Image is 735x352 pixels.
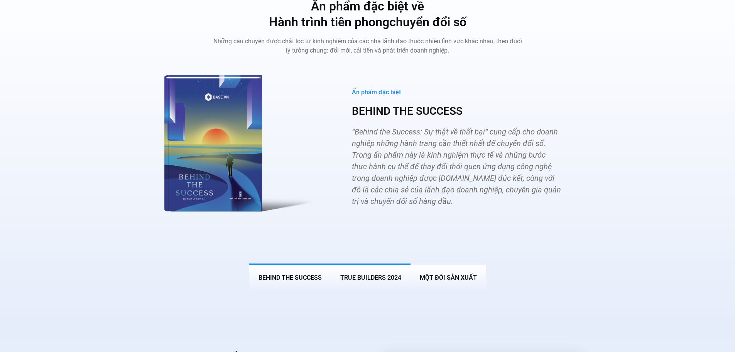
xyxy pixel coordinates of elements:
[259,274,322,281] span: BEHIND THE SUCCESS
[352,88,561,97] div: Ấn phẩm đặc biệt
[213,37,522,55] p: Những câu chuyện được chắt lọc từ kinh nghiệm của các nhà lãnh đạo thuộc nhiều lĩnh vực khác nhau...
[340,274,401,281] span: True Builders 2024
[420,274,477,281] span: MỘT ĐỜI SẢN XUẤT
[389,15,466,29] span: chuyển đổi số
[352,126,561,207] p: “Behind the Success: Sự thật về thất bại“ cung cấp cho doanh nghiệp những hành trang cần thiết nh...
[352,104,561,118] h3: BEHIND THE SUCCESS
[152,63,584,291] div: Các tab. Mở mục bằng phím Enter hoặc Space, đóng bằng phím Esc và di chuyển bằng các phím mũi tên.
